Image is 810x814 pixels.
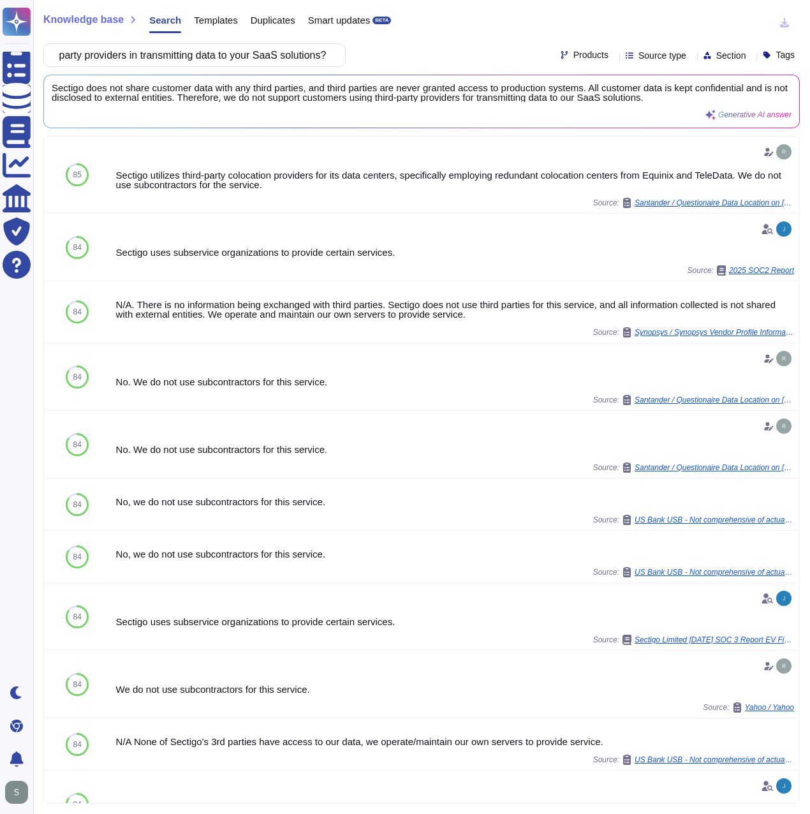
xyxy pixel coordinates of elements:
[776,50,795,59] span: Tags
[73,441,82,448] span: 84
[194,15,237,25] span: Templates
[716,51,746,60] span: Section
[116,170,794,189] div: Sectigo utilizes third-party colocation providers for its data centers, specifically employing re...
[635,516,794,524] span: US Bank USB - Not comprehensive of actual assessment / Updated Offline Third Party Assessment Ext...
[688,265,794,276] span: Source:
[308,15,371,25] span: Smart updates
[593,567,794,577] span: Source:
[116,300,794,319] div: N/A. There is no information being exchanged with third parties. Sectigo does not use third parti...
[116,248,794,257] div: Sectigo uses subservice organizations to provide certain services.
[718,111,792,119] span: Generative AI answer
[635,199,794,207] span: Santander / Questionaire Data Location on [GEOGRAPHIC_DATA]
[73,801,82,808] span: 84
[635,329,794,336] span: Synopsys / Synopsys Vendor Profile Information Sectigo FY25 Q3 ver. 2.5
[573,50,608,59] span: Products
[73,244,82,251] span: 84
[776,221,792,237] img: user
[593,327,794,337] span: Source:
[776,591,792,606] img: user
[745,704,794,711] span: Yahoo / Yahoo
[593,635,794,645] span: Source:
[635,568,794,576] span: US Bank USB - Not comprehensive of actual assessment / Updated Offline Third Party Assessment Ext...
[73,681,82,688] span: 84
[116,549,794,559] div: No, we do not use subcontractors for this service.
[73,553,82,561] span: 84
[52,83,792,102] span: Sectigo does not share customer data with any third parties, and third parties are never granted ...
[73,308,82,316] span: 84
[116,617,794,626] div: Sectigo uses subservice organizations to provide certain services.
[116,685,794,694] div: We do not use subcontractors for this service.
[593,198,794,208] span: Source:
[73,373,82,381] span: 84
[635,396,794,404] span: Santander / Questionaire Data Location on [GEOGRAPHIC_DATA]
[635,636,794,644] span: Sectigo Limited [DATE] SOC 3 Report EV Final SECURED.pdf
[73,613,82,621] span: 84
[116,737,794,746] div: N/A None of Sectigo's 3rd parties have access to our data, we operate/maintain our own servers to...
[73,171,82,179] span: 85
[776,658,792,674] img: user
[593,463,794,473] span: Source:
[593,755,794,765] span: Source:
[73,501,82,508] span: 84
[43,15,124,25] span: Knowledge base
[638,51,686,60] span: Source type
[251,15,295,25] span: Duplicates
[5,781,28,804] img: user
[776,418,792,434] img: user
[73,741,82,748] span: 84
[116,497,794,507] div: No, we do not use subcontractors for this service.
[116,445,794,454] div: No. We do not use subcontractors for this service.
[776,351,792,366] img: user
[593,395,794,405] span: Source:
[149,15,181,25] span: Search
[116,377,794,387] div: No. We do not use subcontractors for this service.
[635,464,794,471] span: Santander / Questionaire Data Location on [GEOGRAPHIC_DATA]
[593,515,794,525] span: Source:
[3,778,37,806] button: user
[50,44,332,66] input: Search a question or template...
[776,778,792,794] img: user
[372,17,391,24] div: BETA
[776,144,792,159] img: user
[635,756,794,764] span: US Bank USB - Not comprehensive of actual assessment / Updated Offline Third Party Assessment Ext...
[729,267,794,274] span: 2025 SOC2 Report
[703,702,794,713] span: Source:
